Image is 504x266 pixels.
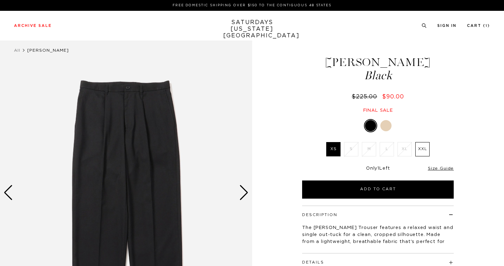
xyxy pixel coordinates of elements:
[27,48,69,52] span: [PERSON_NAME]
[301,108,455,113] div: Final sale
[301,70,455,81] span: Black
[14,48,20,52] a: All
[302,180,454,199] button: Add to Cart
[17,3,487,8] p: FREE DOMESTIC SHIPPING OVER $150 TO THE CONTIGUOUS 48 STATES
[415,142,430,156] label: XXL
[352,94,380,99] del: $225.00
[302,166,454,172] div: Only Left
[3,185,13,200] div: Previous slide
[239,185,249,200] div: Next slide
[223,19,281,39] a: SATURDAYS[US_STATE][GEOGRAPHIC_DATA]
[326,142,341,156] label: XS
[467,24,490,28] a: Cart (1)
[302,213,337,217] button: Description
[428,166,454,170] a: Size Guide
[485,24,488,28] small: 1
[14,24,52,28] a: Archive Sale
[378,166,379,171] span: 1
[302,260,324,264] button: Details
[302,224,454,252] p: The [PERSON_NAME] Trouser features a relaxed waist and single out-tuck for a clean, cropped silho...
[382,94,404,99] span: $90.00
[437,24,456,28] a: Sign In
[301,57,455,81] h1: [PERSON_NAME]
